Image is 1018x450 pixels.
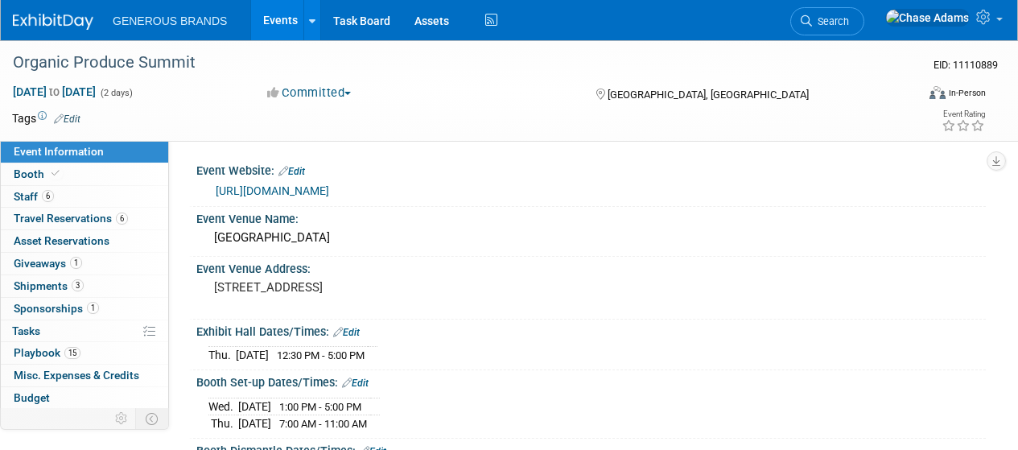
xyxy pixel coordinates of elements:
[47,85,62,98] span: to
[1,387,168,409] a: Budget
[790,7,864,35] a: Search
[14,234,109,247] span: Asset Reservations
[1,253,168,275] a: Giveaways1
[262,85,357,101] button: Committed
[1,365,168,386] a: Misc. Expenses & Credits
[278,166,305,177] a: Edit
[42,190,54,202] span: 6
[54,114,80,125] a: Edit
[1,320,168,342] a: Tasks
[208,415,238,432] td: Thu.
[7,48,903,77] div: Organic Produce Summit
[14,302,99,315] span: Sponsorships
[14,346,80,359] span: Playbook
[885,9,970,27] img: Chase Adams
[196,207,986,227] div: Event Venue Name:
[1,342,168,364] a: Playbook15
[948,87,986,99] div: In-Person
[12,85,97,99] span: [DATE] [DATE]
[13,14,93,30] img: ExhibitDay
[929,86,946,99] img: Format-Inperson.png
[72,279,84,291] span: 3
[196,159,986,180] div: Event Website:
[208,225,974,250] div: [GEOGRAPHIC_DATA]
[812,15,849,27] span: Search
[196,320,986,341] div: Exhibit Hall Dates/Times:
[52,169,60,178] i: Booth reservation complete
[236,347,269,364] td: [DATE]
[14,257,82,270] span: Giveaways
[208,347,236,364] td: Thu.
[934,59,998,71] span: Event ID: 11110889
[216,184,329,197] a: [URL][DOMAIN_NAME]
[14,212,128,225] span: Travel Reservations
[108,408,136,429] td: Personalize Event Tab Strip
[113,14,227,27] span: GENEROUS BRANDS
[1,141,168,163] a: Event Information
[208,398,238,415] td: Wed.
[1,275,168,297] a: Shipments3
[1,208,168,229] a: Travel Reservations6
[238,398,271,415] td: [DATE]
[238,415,271,432] td: [DATE]
[196,257,986,277] div: Event Venue Address:
[279,401,361,413] span: 1:00 PM - 5:00 PM
[116,213,128,225] span: 6
[70,257,82,269] span: 1
[14,391,50,404] span: Budget
[14,167,63,180] span: Booth
[64,347,80,359] span: 15
[342,378,369,389] a: Edit
[12,110,80,126] td: Tags
[1,298,168,320] a: Sponsorships1
[136,408,169,429] td: Toggle Event Tabs
[87,302,99,314] span: 1
[333,327,360,338] a: Edit
[14,145,104,158] span: Event Information
[12,324,40,337] span: Tasks
[608,89,809,101] span: [GEOGRAPHIC_DATA], [GEOGRAPHIC_DATA]
[1,230,168,252] a: Asset Reservations
[196,370,986,391] div: Booth Set-up Dates/Times:
[214,280,508,295] pre: [STREET_ADDRESS]
[942,110,985,118] div: Event Rating
[1,186,168,208] a: Staff6
[843,84,986,108] div: Event Format
[99,88,133,98] span: (2 days)
[279,418,367,430] span: 7:00 AM - 11:00 AM
[277,349,365,361] span: 12:30 PM - 5:00 PM
[14,279,84,292] span: Shipments
[14,190,54,203] span: Staff
[1,163,168,185] a: Booth
[14,369,139,382] span: Misc. Expenses & Credits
